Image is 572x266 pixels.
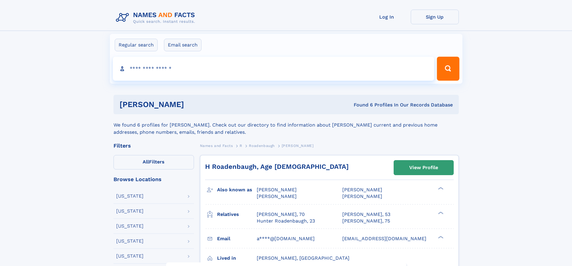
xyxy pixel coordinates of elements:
[116,209,144,214] div: [US_STATE]
[113,114,459,136] div: We found 6 profiles for [PERSON_NAME]. Check out our directory to find information about [PERSON_...
[437,211,444,215] div: ❯
[342,218,390,224] a: [PERSON_NAME], 75
[113,143,194,148] div: Filters
[257,211,305,218] a: [PERSON_NAME], 70
[240,144,242,148] span: R
[342,236,426,241] span: [EMAIL_ADDRESS][DOMAIN_NAME]
[282,144,314,148] span: [PERSON_NAME]
[269,102,453,108] div: Found 6 Profiles In Our Records Database
[217,234,257,244] h3: Email
[437,187,444,190] div: ❯
[240,142,242,149] a: R
[116,254,144,259] div: [US_STATE]
[342,187,382,193] span: [PERSON_NAME]
[363,10,411,24] a: Log In
[217,185,257,195] h3: Also known as
[411,10,459,24] a: Sign Up
[437,57,459,81] button: Search Button
[116,224,144,229] div: [US_STATE]
[409,161,438,175] div: View Profile
[437,235,444,239] div: ❯
[249,144,275,148] span: Roadenbaugh
[115,39,158,51] label: Regular search
[217,253,257,263] h3: Lived in
[257,218,315,224] a: Hunter Roadenbaugh, 23
[113,57,434,81] input: search input
[116,239,144,244] div: [US_STATE]
[200,142,233,149] a: Names and Facts
[257,255,350,261] span: [PERSON_NAME], [GEOGRAPHIC_DATA]
[113,177,194,182] div: Browse Locations
[394,160,453,175] a: View Profile
[249,142,275,149] a: Roadenbaugh
[120,101,269,108] h1: [PERSON_NAME]
[205,163,349,170] a: H Roadenbaugh, Age [DEMOGRAPHIC_DATA]
[116,194,144,199] div: [US_STATE]
[342,193,382,199] span: [PERSON_NAME]
[143,159,149,165] span: All
[257,187,297,193] span: [PERSON_NAME]
[217,209,257,220] h3: Relatives
[164,39,201,51] label: Email search
[257,193,297,199] span: [PERSON_NAME]
[113,155,194,169] label: Filters
[113,10,200,26] img: Logo Names and Facts
[342,211,390,218] a: [PERSON_NAME], 53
